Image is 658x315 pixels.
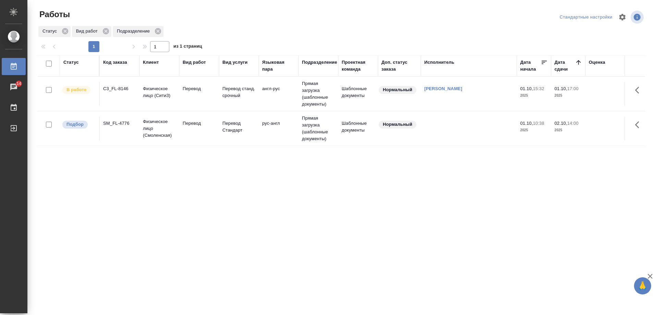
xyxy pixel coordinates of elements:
[222,59,248,66] div: Вид услуги
[42,28,59,35] p: Статус
[520,59,541,73] div: Дата начала
[183,59,206,66] div: Вид работ
[12,80,25,87] span: 14
[631,117,647,133] button: Здесь прячутся важные кнопки
[424,86,462,91] a: [PERSON_NAME]
[381,59,417,73] div: Доп. статус заказа
[338,82,378,106] td: Шаблонные документы
[38,26,71,37] div: Статус
[63,59,79,66] div: Статус
[424,59,454,66] div: Исполнитель
[298,77,338,111] td: Прямая загрузка (шаблонные документы)
[62,120,96,129] div: Можно подбирать исполнителей
[143,118,176,139] p: Физическое лицо (Смоленская)
[222,85,255,99] p: Перевод станд. срочный
[637,279,648,293] span: 🙏
[555,121,567,126] p: 02.10,
[555,59,575,73] div: Дата сдачи
[342,59,375,73] div: Проектная команда
[66,121,84,128] p: Подбор
[38,9,70,20] span: Работы
[567,121,578,126] p: 14:00
[103,85,136,92] div: C3_FL-8146
[555,127,582,134] p: 2025
[173,42,202,52] span: из 1 страниц
[631,11,645,24] span: Посмотреть информацию
[520,121,533,126] p: 01.10,
[631,82,647,98] button: Здесь прячутся важные кнопки
[589,59,605,66] div: Оценка
[567,86,578,91] p: 17:00
[383,121,412,128] p: Нормальный
[72,26,111,37] div: Вид работ
[183,85,216,92] p: Перевод
[2,78,26,96] a: 14
[383,86,412,93] p: Нормальный
[113,26,163,37] div: Подразделение
[103,120,136,127] div: SM_FL-4776
[259,117,298,141] td: рус-англ
[262,59,295,73] div: Языковая пара
[533,121,544,126] p: 10:38
[222,120,255,134] p: Перевод Стандарт
[302,59,337,66] div: Подразделение
[533,86,544,91] p: 15:32
[103,59,127,66] div: Код заказа
[555,92,582,99] p: 2025
[66,86,86,93] p: В работе
[614,9,631,25] span: Настроить таблицу
[76,28,100,35] p: Вид работ
[338,117,378,141] td: Шаблонные документы
[555,86,567,91] p: 01.10,
[634,277,651,294] button: 🙏
[298,111,338,146] td: Прямая загрузка (шаблонные документы)
[62,85,96,95] div: Исполнитель выполняет работу
[143,59,159,66] div: Клиент
[143,85,176,99] p: Физическое лицо (Сити3)
[558,12,614,23] div: split button
[259,82,298,106] td: англ-рус
[183,120,216,127] p: Перевод
[520,127,548,134] p: 2025
[520,92,548,99] p: 2025
[117,28,152,35] p: Подразделение
[520,86,533,91] p: 01.10,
